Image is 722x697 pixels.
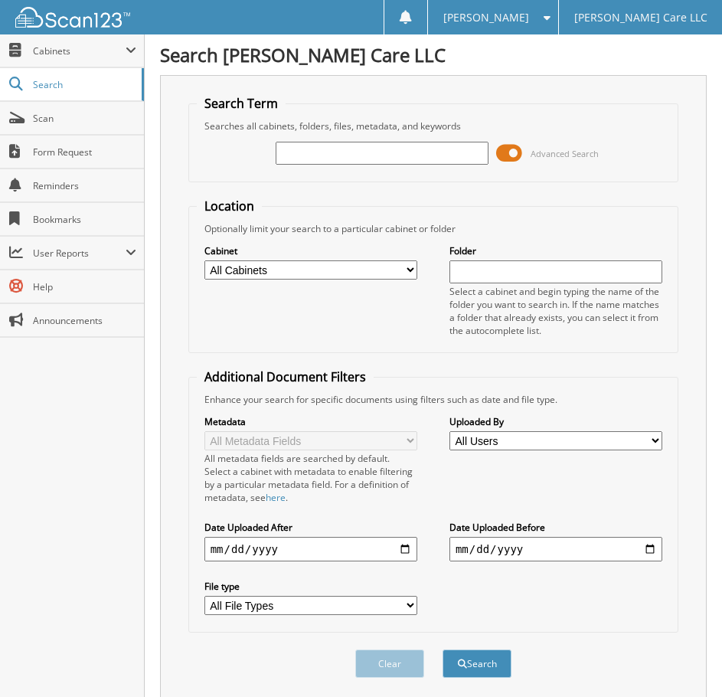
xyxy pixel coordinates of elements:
img: scan123-logo-white.svg [15,7,130,28]
span: User Reports [33,247,126,260]
button: Search [443,650,511,678]
legend: Search Term [197,95,286,112]
label: Cabinet [204,244,417,257]
input: end [449,537,662,561]
label: Folder [449,244,662,257]
input: start [204,537,417,561]
span: [PERSON_NAME] [443,13,529,22]
label: Metadata [204,415,417,428]
a: here [266,491,286,504]
button: Clear [355,650,424,678]
label: Date Uploaded After [204,521,417,534]
div: Enhance your search for specific documents using filters such as date and file type. [197,393,671,406]
span: Bookmarks [33,213,136,226]
div: Searches all cabinets, folders, files, metadata, and keywords [197,119,671,133]
h1: Search [PERSON_NAME] Care LLC [160,42,707,67]
span: Form Request [33,146,136,159]
span: Reminders [33,179,136,192]
legend: Location [197,198,262,214]
span: Announcements [33,314,136,327]
span: Search [33,78,134,91]
label: Uploaded By [449,415,662,428]
label: File type [204,580,417,593]
div: Optionally limit your search to a particular cabinet or folder [197,222,671,235]
span: Advanced Search [531,148,599,159]
span: Help [33,280,136,293]
span: Scan [33,112,136,125]
div: All metadata fields are searched by default. Select a cabinet with metadata to enable filtering b... [204,452,417,504]
legend: Additional Document Filters [197,368,374,385]
label: Date Uploaded Before [449,521,662,534]
span: [PERSON_NAME] Care LLC [574,13,707,22]
span: Cabinets [33,44,126,57]
div: Select a cabinet and begin typing the name of the folder you want to search in. If the name match... [449,285,662,337]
